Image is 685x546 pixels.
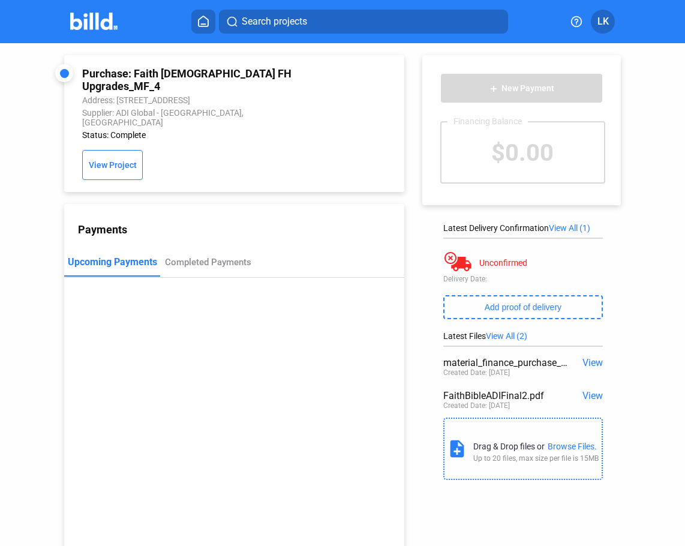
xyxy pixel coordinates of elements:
[591,10,615,34] button: LK
[443,401,510,410] div: Created Date: [DATE]
[443,275,603,283] div: Delivery Date:
[443,368,510,377] div: Created Date: [DATE]
[582,357,603,368] span: View
[443,331,603,341] div: Latest Files
[443,357,571,368] div: material_finance_purchase_statement.pdf
[549,223,590,233] span: View All (1)
[82,150,143,180] button: View Project
[443,223,603,233] div: Latest Delivery Confirmation
[485,302,561,312] span: Add proof of delivery
[479,258,527,268] div: Unconfirmed
[486,331,527,341] span: View All (2)
[548,442,597,451] div: Browse Files.
[473,442,545,451] div: Drag & Drop files or
[447,439,467,459] mat-icon: note_add
[443,390,571,401] div: FaithBibleADIFinal2.pdf
[82,95,325,105] div: Address: [STREET_ADDRESS]
[447,116,528,126] div: Financing Balance
[489,84,498,94] mat-icon: add
[473,454,599,463] div: Up to 20 files, max size per file is 15MB
[441,122,604,182] div: $0.00
[82,130,325,140] div: Status: Complete
[440,73,603,103] button: New Payment
[219,10,508,34] button: Search projects
[443,295,603,319] button: Add proof of delivery
[165,257,251,268] div: Completed Payments
[89,161,137,170] span: View Project
[82,108,325,127] div: Supplier: ADI Global - [GEOGRAPHIC_DATA], [GEOGRAPHIC_DATA]
[70,13,118,30] img: Billd Company Logo
[582,390,603,401] span: View
[242,14,307,29] span: Search projects
[82,67,325,92] div: Purchase: Faith [DEMOGRAPHIC_DATA] FH Upgrades_MF_4
[501,84,554,94] span: New Payment
[68,256,157,268] div: Upcoming Payments
[78,223,404,236] div: Payments
[597,14,609,29] span: LK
